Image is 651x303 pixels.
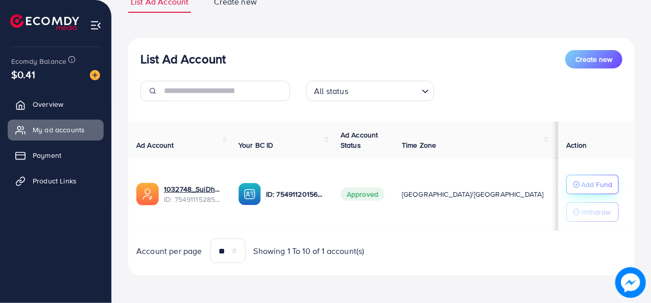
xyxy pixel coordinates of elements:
[351,82,418,99] input: Search for option
[402,140,436,150] span: Time Zone
[136,245,202,257] span: Account per page
[33,176,77,186] span: Product Links
[8,94,104,114] a: Overview
[33,99,63,109] span: Overview
[90,19,102,31] img: menu
[136,140,174,150] span: Ad Account
[312,84,350,99] span: All status
[581,206,611,218] p: Withdraw
[341,130,378,150] span: Ad Account Status
[8,145,104,166] a: Payment
[33,125,85,135] span: My ad accounts
[266,188,324,200] p: ID: 7549112015634153473
[566,175,619,194] button: Add Fund
[566,140,587,150] span: Action
[615,267,646,298] img: image
[566,202,619,222] button: Withdraw
[306,81,434,101] div: Search for option
[11,67,35,82] span: $0.41
[341,188,384,201] span: Approved
[33,150,61,160] span: Payment
[136,183,159,205] img: ic-ads-acc.e4c84228.svg
[164,184,222,194] a: 1032748_SuiDhagaResham_1757664651001
[238,183,261,205] img: ic-ba-acc.ded83a64.svg
[90,70,100,80] img: image
[254,245,365,257] span: Showing 1 To 10 of 1 account(s)
[402,189,544,199] span: [GEOGRAPHIC_DATA]/[GEOGRAPHIC_DATA]
[11,56,66,66] span: Ecomdy Balance
[8,171,104,191] a: Product Links
[581,178,612,191] p: Add Fund
[575,54,612,64] span: Create new
[10,14,79,30] img: logo
[8,120,104,140] a: My ad accounts
[238,140,274,150] span: Your BC ID
[164,194,222,204] span: ID: 7549111528532967442
[565,50,622,68] button: Create new
[140,52,226,66] h3: List Ad Account
[164,184,222,205] div: <span class='underline'>1032748_SuiDhagaResham_1757664651001</span></br>7549111528532967442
